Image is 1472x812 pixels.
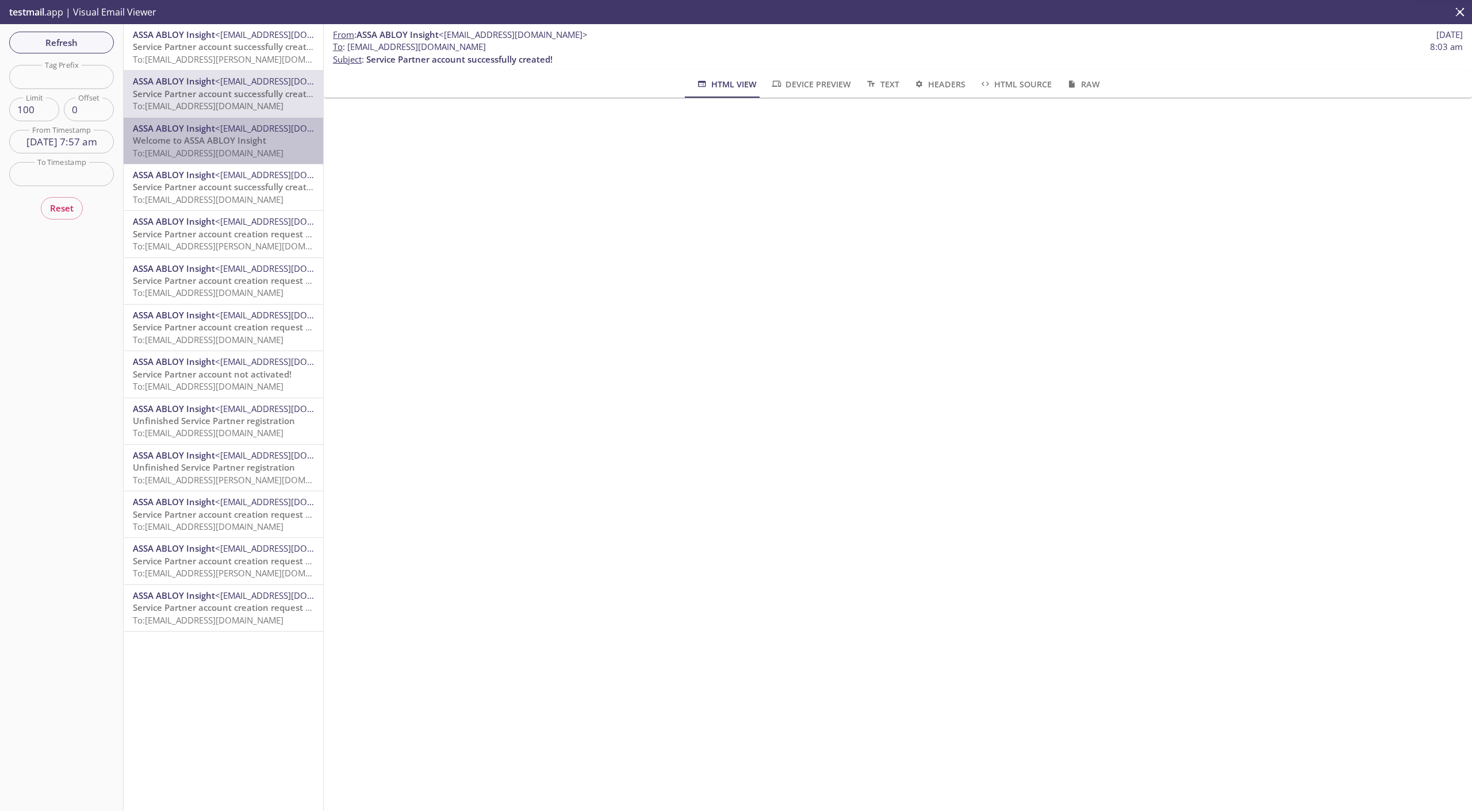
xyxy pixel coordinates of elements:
span: From [333,29,354,40]
span: To: [EMAIL_ADDRESS][DOMAIN_NAME] [133,334,283,345]
div: ASSA ABLOY Insight<[EMAIL_ADDRESS][DOMAIN_NAME]>Service Partner account creation request submitte... [124,258,323,304]
span: <[EMAIL_ADDRESS][DOMAIN_NAME]> [215,263,364,274]
span: To: [EMAIL_ADDRESS][DOMAIN_NAME] [133,194,283,205]
span: Service Partner account creation request pending approval [133,228,378,240]
span: <[EMAIL_ADDRESS][DOMAIN_NAME]> [215,542,364,554]
span: Service Partner account creation request submitted [133,275,348,286]
span: Service Partner account successfully created! [133,181,319,193]
div: ASSA ABLOY Insight<[EMAIL_ADDRESS][DOMAIN_NAME]>Service Partner account creation request pending ... [124,305,323,351]
div: ASSA ABLOY Insight<[EMAIL_ADDRESS][DOMAIN_NAME]>Service Partner account creation request pending ... [124,211,323,257]
span: To: [EMAIL_ADDRESS][PERSON_NAME][DOMAIN_NAME] [133,53,350,65]
span: <[EMAIL_ADDRESS][DOMAIN_NAME]> [215,75,364,87]
span: Service Partner account creation request submitted [133,602,348,613]
span: Service Partner account creation request pending approval [133,555,378,567]
span: : [EMAIL_ADDRESS][DOMAIN_NAME] [333,41,486,53]
span: Service Partner account successfully created! [133,88,319,99]
span: <[EMAIL_ADDRESS][DOMAIN_NAME]> [215,29,364,40]
div: ASSA ABLOY Insight<[EMAIL_ADDRESS][DOMAIN_NAME]>Service Partner account not activated!To:[EMAIL_A... [124,351,323,397]
div: ASSA ABLOY Insight<[EMAIL_ADDRESS][DOMAIN_NAME]>Service Partner account creation request pending ... [124,538,323,584]
span: ASSA ABLOY Insight [133,75,215,87]
div: ASSA ABLOY Insight<[EMAIL_ADDRESS][DOMAIN_NAME]>Service Partner account successfully created!To:[... [124,24,323,70]
span: <[EMAIL_ADDRESS][DOMAIN_NAME]> [215,122,364,134]
div: ASSA ABLOY Insight<[EMAIL_ADDRESS][DOMAIN_NAME]>Unfinished Service Partner registrationTo:[EMAIL_... [124,445,323,491]
span: <[EMAIL_ADDRESS][DOMAIN_NAME]> [215,403,364,414]
span: To: [EMAIL_ADDRESS][DOMAIN_NAME] [133,100,283,111]
span: Service Partner account creation request pending approval [133,321,378,333]
nav: emails [124,24,323,632]
span: ASSA ABLOY Insight [133,403,215,414]
span: ASSA ABLOY Insight [133,122,215,134]
span: Service Partner account not activated! [133,368,292,380]
span: Reset [50,201,74,215]
span: Welcome to ASSA ABLOY Insight [133,134,266,146]
span: <[EMAIL_ADDRESS][DOMAIN_NAME]> [215,169,364,180]
span: Service Partner account creation request pending approval [133,509,378,520]
span: Device Preview [770,77,851,91]
span: Text [865,77,899,91]
span: testmail [9,6,44,18]
div: ASSA ABLOY Insight<[EMAIL_ADDRESS][DOMAIN_NAME]>Service Partner account successfully created!To:[... [124,71,323,117]
span: To: [EMAIL_ADDRESS][PERSON_NAME][DOMAIN_NAME] [133,240,350,252]
div: ASSA ABLOY Insight<[EMAIL_ADDRESS][DOMAIN_NAME]>Service Partner account successfully created!To:[... [124,164,323,210]
span: <[EMAIL_ADDRESS][DOMAIN_NAME]> [439,29,588,40]
span: <[EMAIL_ADDRESS][DOMAIN_NAME]> [215,356,364,367]
div: ASSA ABLOY Insight<[EMAIL_ADDRESS][DOMAIN_NAME]>Service Partner account creation request submitte... [124,585,323,631]
span: ASSA ABLOY Insight [133,496,215,507]
span: [DATE] [1436,29,1463,41]
span: ASSA ABLOY Insight [356,29,439,40]
p: : [333,41,1463,66]
button: Refresh [9,32,114,53]
span: <[EMAIL_ADDRESS][DOMAIN_NAME]> [215,215,364,227]
span: To: [EMAIL_ADDRESS][DOMAIN_NAME] [133,287,283,298]
div: ASSA ABLOY Insight<[EMAIL_ADDRESS][DOMAIN_NAME]>Unfinished Service Partner registrationTo:[EMAIL_... [124,398,323,444]
span: Service Partner account successfully created! [366,53,553,65]
span: To: [EMAIL_ADDRESS][DOMAIN_NAME] [133,521,283,532]
span: ASSA ABLOY Insight [133,309,215,321]
span: To: [EMAIL_ADDRESS][DOMAIN_NAME] [133,380,283,392]
span: ASSA ABLOY Insight [133,215,215,227]
div: ASSA ABLOY Insight<[EMAIL_ADDRESS][DOMAIN_NAME]>Service Partner account creation request pending ... [124,491,323,537]
span: To: [EMAIL_ADDRESS][DOMAIN_NAME] [133,147,283,159]
span: ASSA ABLOY Insight [133,449,215,461]
span: HTML Source [979,77,1052,91]
span: Headers [913,77,965,91]
span: <[EMAIL_ADDRESS][DOMAIN_NAME]> [215,449,364,461]
span: Refresh [18,35,105,50]
span: To: [EMAIL_ADDRESS][DOMAIN_NAME] [133,427,283,438]
div: ASSA ABLOY Insight<[EMAIL_ADDRESS][DOMAIN_NAME]>Welcome to ASSA ABLOY InsightTo:[EMAIL_ADDRESS][D... [124,118,323,164]
span: HTML View [696,77,756,91]
span: <[EMAIL_ADDRESS][DOMAIN_NAME]> [215,590,364,601]
span: Raw [1065,77,1099,91]
span: To: [EMAIL_ADDRESS][DOMAIN_NAME] [133,614,283,626]
span: ASSA ABLOY Insight [133,29,215,40]
span: To: [EMAIL_ADDRESS][PERSON_NAME][DOMAIN_NAME] [133,567,350,579]
span: Subject [333,53,362,65]
span: ASSA ABLOY Insight [133,356,215,367]
span: To [333,41,343,52]
span: <[EMAIL_ADDRESS][DOMAIN_NAME]> [215,496,364,507]
span: : [333,29,588,41]
span: 8:03 am [1430,41,1463,53]
span: ASSA ABLOY Insight [133,542,215,554]
span: Unfinished Service Partner registration [133,415,295,426]
span: ASSA ABLOY Insight [133,169,215,180]
span: ASSA ABLOY Insight [133,590,215,601]
span: Service Partner account successfully created! [133,41,319,52]
button: Reset [41,197,83,219]
span: ASSA ABLOY Insight [133,263,215,274]
span: To: [EMAIL_ADDRESS][PERSON_NAME][DOMAIN_NAME] [133,474,350,486]
span: <[EMAIL_ADDRESS][DOMAIN_NAME]> [215,309,364,321]
span: Unfinished Service Partner registration [133,461,295,473]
